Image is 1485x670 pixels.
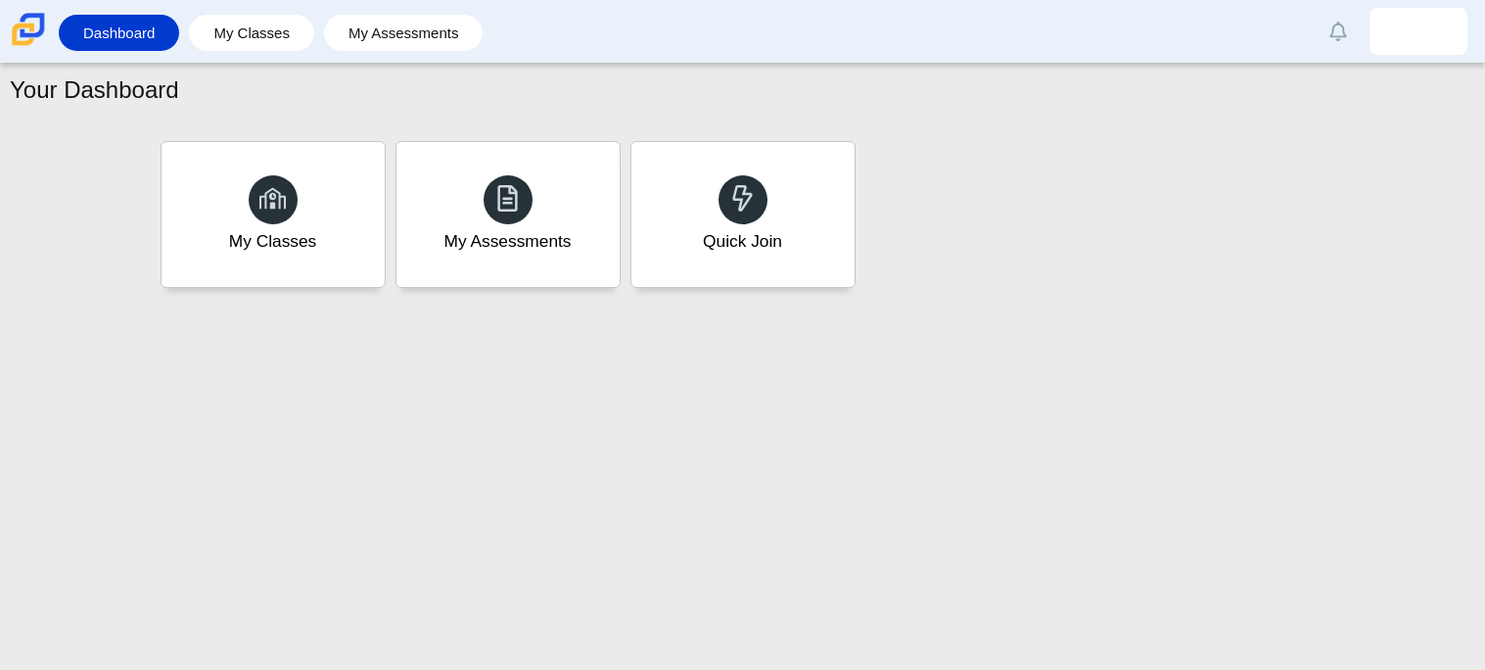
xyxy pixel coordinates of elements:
a: My Classes [161,141,386,288]
div: My Assessments [444,229,572,254]
div: Quick Join [703,229,782,254]
a: Carmen School of Science & Technology [8,36,49,53]
a: My Assessments [334,15,474,51]
a: Alerts [1317,10,1360,53]
a: Quick Join [630,141,856,288]
div: My Classes [229,229,317,254]
h1: Your Dashboard [10,73,179,107]
a: My Assessments [395,141,621,288]
a: Dashboard [69,15,169,51]
a: allan.rodriguez.71fqlX [1369,8,1467,55]
img: allan.rodriguez.71fqlX [1403,16,1434,47]
img: Carmen School of Science & Technology [8,9,49,50]
a: My Classes [199,15,304,51]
